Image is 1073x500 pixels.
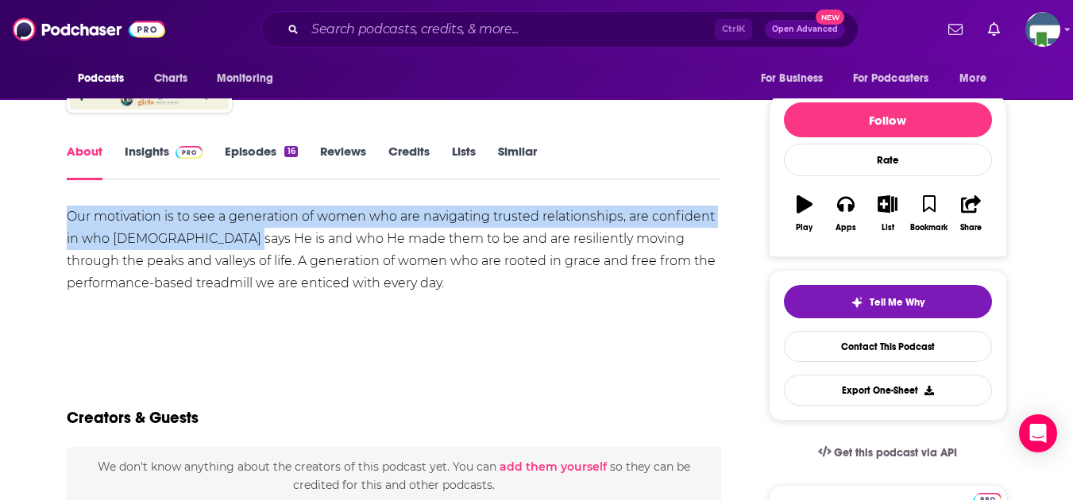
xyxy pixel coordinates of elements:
[765,20,845,39] button: Open AdvancedNew
[225,144,297,180] a: Episodes16
[320,144,366,180] a: Reviews
[853,67,929,90] span: For Podcasters
[836,223,856,233] div: Apps
[816,10,844,25] span: New
[960,223,982,233] div: Share
[948,63,1006,94] button: open menu
[715,19,752,40] span: Ctrl K
[261,11,859,48] div: Search podcasts, credits, & more...
[67,408,199,428] h2: Creators & Guests
[784,331,992,362] a: Contact This Podcast
[909,185,950,242] button: Bookmark
[784,144,992,176] div: Rate
[784,375,992,406] button: Export One-Sheet
[500,460,607,473] button: add them yourself
[217,67,273,90] span: Monitoring
[750,63,843,94] button: open menu
[388,144,430,180] a: Credits
[867,185,908,242] button: List
[834,446,957,460] span: Get this podcast via API
[982,16,1006,43] a: Show notifications dropdown
[959,67,986,90] span: More
[125,144,203,180] a: InsightsPodchaser Pro
[784,185,825,242] button: Play
[284,146,297,157] div: 16
[761,67,824,90] span: For Business
[498,144,537,180] a: Similar
[851,296,863,309] img: tell me why sparkle
[796,223,812,233] div: Play
[206,63,294,94] button: open menu
[154,67,188,90] span: Charts
[305,17,715,42] input: Search podcasts, credits, & more...
[870,296,924,309] span: Tell Me Why
[942,16,969,43] a: Show notifications dropdown
[1025,12,1060,47] button: Show profile menu
[98,460,690,491] span: We don't know anything about the creators of this podcast yet . You can so they can be credited f...
[882,223,894,233] div: List
[13,14,165,44] img: Podchaser - Follow, Share and Rate Podcasts
[910,223,948,233] div: Bookmark
[176,146,203,159] img: Podchaser Pro
[452,144,476,180] a: Lists
[67,206,722,294] div: Our motivation is to see a generation of women who are navigating trusted relationships, are conf...
[772,25,838,33] span: Open Advanced
[78,67,125,90] span: Podcasts
[784,285,992,318] button: tell me why sparkleTell Me Why
[784,102,992,137] button: Follow
[67,144,102,180] a: About
[1019,414,1057,452] div: Open Intercom Messenger
[1025,12,1060,47] span: Logged in as KCMedia
[144,63,198,94] a: Charts
[805,433,971,472] a: Get this podcast via API
[825,185,867,242] button: Apps
[1025,12,1060,47] img: User Profile
[67,63,145,94] button: open menu
[950,185,991,242] button: Share
[843,63,952,94] button: open menu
